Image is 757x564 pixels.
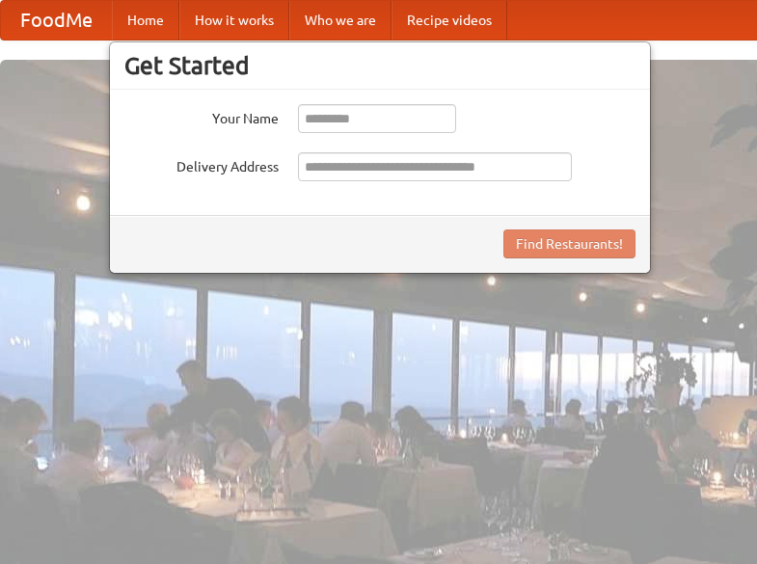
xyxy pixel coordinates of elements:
[392,1,507,40] a: Recipe videos
[124,152,279,176] label: Delivery Address
[179,1,289,40] a: How it works
[124,104,279,128] label: Your Name
[503,229,635,258] button: Find Restaurants!
[112,1,179,40] a: Home
[289,1,392,40] a: Who we are
[124,51,635,80] h3: Get Started
[1,1,112,40] a: FoodMe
